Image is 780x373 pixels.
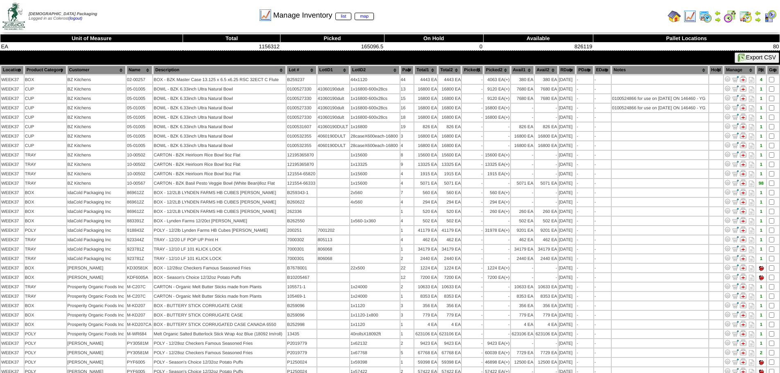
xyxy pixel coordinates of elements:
th: Manage [724,66,755,75]
td: - [484,132,510,140]
img: Move [732,358,739,365]
td: - [594,113,611,122]
img: Pallet tie not set [758,274,764,281]
td: 165096.5 [280,43,384,51]
img: Move [732,349,739,355]
td: BZ Kitchens [67,75,126,84]
img: calendarinout.gif [739,10,752,23]
div: 1 [757,115,766,120]
td: 16800 EA [414,132,437,140]
img: Manage Hold [740,283,746,289]
td: [DATE] [558,113,576,122]
td: BZ Kitchens [67,122,126,131]
td: - [535,113,558,122]
button: Export CSV [735,52,779,63]
td: - [576,94,593,103]
td: 41060190dult [317,104,349,112]
img: Manage Hold [740,189,746,195]
td: 7680 EA [535,94,558,103]
th: Pal# [400,66,414,75]
span: Logged in as Colerost [29,12,97,21]
td: - [576,104,593,112]
td: CUP [25,132,66,140]
td: 1x16800-600x28cs [350,94,399,103]
th: Avail1 [511,66,534,75]
td: BZ Kitchens [67,132,126,140]
img: zoroco-logo-small.webp [2,2,25,30]
img: Adjust [724,330,731,337]
img: Adjust [724,255,731,261]
img: Manage Hold [740,123,746,129]
img: Manage Hold [740,274,746,280]
td: [DATE] [558,132,576,140]
img: Move [732,104,739,111]
img: Adjust [724,245,731,252]
td: 41060190DULT [317,122,349,131]
td: 18 [400,113,414,122]
th: PDate [576,66,593,75]
img: Adjust [724,292,731,299]
img: calendarblend.gif [723,10,737,23]
img: Manage Hold [740,198,746,205]
img: Adjust [724,189,731,195]
th: Description [153,66,286,75]
td: WEEK37 [1,85,24,93]
td: 19 [400,122,414,131]
img: Manage Hold [740,95,746,101]
td: - [576,132,593,140]
td: [DATE] [558,122,576,131]
th: Grp [767,66,779,75]
a: map [355,13,374,20]
i: Note [749,133,754,140]
td: 826119 [483,43,593,51]
th: Hold [709,66,723,75]
th: Total1 [414,66,437,75]
th: Location [1,66,24,75]
td: 0 [384,43,483,51]
td: BZ Kitchens [67,104,126,112]
td: 0100532355 [287,132,316,140]
td: WEEK37 [1,75,24,84]
img: Adjust [724,104,731,111]
td: 41060190dult [317,85,349,93]
td: 16800 EA [511,132,534,140]
img: Adjust [724,358,731,365]
img: Adjust [724,217,731,224]
td: - [511,104,534,112]
img: Adjust [724,85,731,92]
div: (+) [504,106,509,111]
img: Move [732,217,739,224]
td: - [576,85,593,93]
td: 4063 EA [484,75,510,84]
img: Adjust [724,283,731,289]
th: On Hold [384,34,483,43]
img: Manage Hold [740,358,746,365]
td: - [462,122,483,131]
th: Avail2 [535,66,558,75]
td: - [462,94,483,103]
img: Adjust [724,274,731,280]
img: Adjust [724,264,731,271]
i: Note [749,124,754,130]
img: Manage Hold [740,179,746,186]
img: home.gif [668,10,681,23]
img: Move [732,255,739,261]
img: Move [732,161,739,167]
td: 80 [593,43,780,51]
div: (+) [504,87,509,92]
td: 826 EA [438,122,461,131]
td: BOWL - BZK 6.33inch Ultra Natural Bowl [153,104,286,112]
span: [DEMOGRAPHIC_DATA] Packaging [29,12,97,16]
th: Name [127,66,152,75]
td: - [576,122,593,131]
td: - [462,75,483,84]
td: BOWL - BZK 6.33inch Ultra Natural Bowl [153,94,286,103]
td: 380 EA [511,75,534,84]
i: Note [749,115,754,121]
td: 05-01005 [127,94,152,103]
img: Adjust [724,123,731,129]
img: Manage Hold [740,113,746,120]
td: 4443 EA [438,75,461,84]
td: 0100524866 for use on [DATE] ON 146460 - YG [612,94,708,103]
td: 05-01005 [127,113,152,122]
